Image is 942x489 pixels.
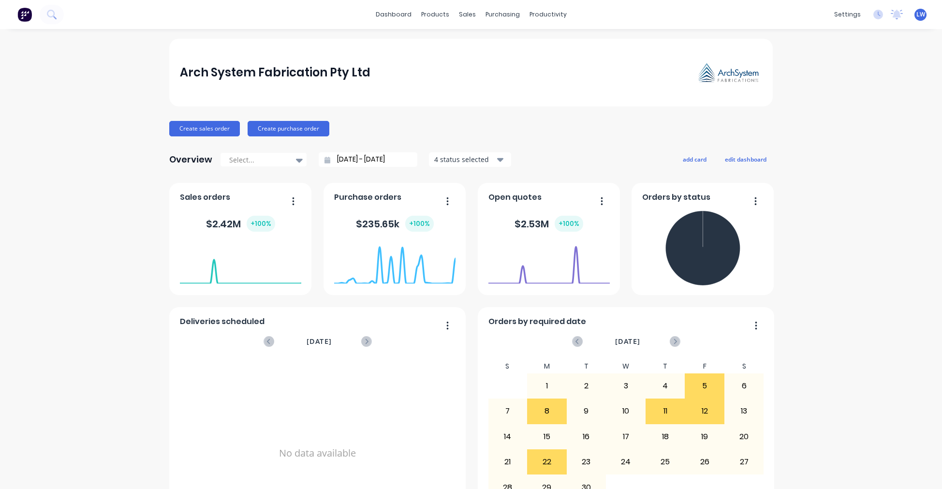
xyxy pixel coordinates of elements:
[642,192,710,203] span: Orders by status
[248,121,329,136] button: Create purchase order
[434,154,495,164] div: 4 status selected
[488,450,527,474] div: 21
[646,450,685,474] div: 25
[307,336,332,347] span: [DATE]
[606,399,645,423] div: 10
[488,316,586,327] span: Orders by required date
[169,150,212,169] div: Overview
[416,7,454,22] div: products
[719,153,773,165] button: edit dashboard
[247,216,275,232] div: + 100 %
[356,216,434,232] div: $ 235.65k
[725,399,764,423] div: 13
[685,359,724,373] div: F
[528,399,566,423] div: 8
[454,7,481,22] div: sales
[169,121,240,136] button: Create sales order
[694,60,762,86] img: Arch System Fabrication Pty Ltd
[488,425,527,449] div: 14
[567,425,606,449] div: 16
[685,450,724,474] div: 26
[528,450,566,474] div: 22
[646,374,685,398] div: 4
[916,10,925,19] span: LW
[527,359,567,373] div: M
[615,336,640,347] span: [DATE]
[725,450,764,474] div: 27
[206,216,275,232] div: $ 2.42M
[429,152,511,167] button: 4 status selected
[646,399,685,423] div: 11
[567,359,606,373] div: T
[685,374,724,398] div: 5
[371,7,416,22] a: dashboard
[17,7,32,22] img: Factory
[488,359,528,373] div: S
[488,399,527,423] div: 7
[405,216,434,232] div: + 100 %
[525,7,572,22] div: productivity
[515,216,583,232] div: $ 2.53M
[606,374,645,398] div: 3
[567,399,606,423] div: 9
[180,192,230,203] span: Sales orders
[567,374,606,398] div: 2
[606,425,645,449] div: 17
[646,359,685,373] div: T
[724,359,764,373] div: S
[725,374,764,398] div: 6
[567,450,606,474] div: 23
[555,216,583,232] div: + 100 %
[725,425,764,449] div: 20
[685,399,724,423] div: 12
[481,7,525,22] div: purchasing
[180,63,370,82] div: Arch System Fabrication Pty Ltd
[677,153,713,165] button: add card
[829,7,866,22] div: settings
[685,425,724,449] div: 19
[488,192,542,203] span: Open quotes
[606,450,645,474] div: 24
[606,359,646,373] div: W
[646,425,685,449] div: 18
[528,374,566,398] div: 1
[334,192,401,203] span: Purchase orders
[528,425,566,449] div: 15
